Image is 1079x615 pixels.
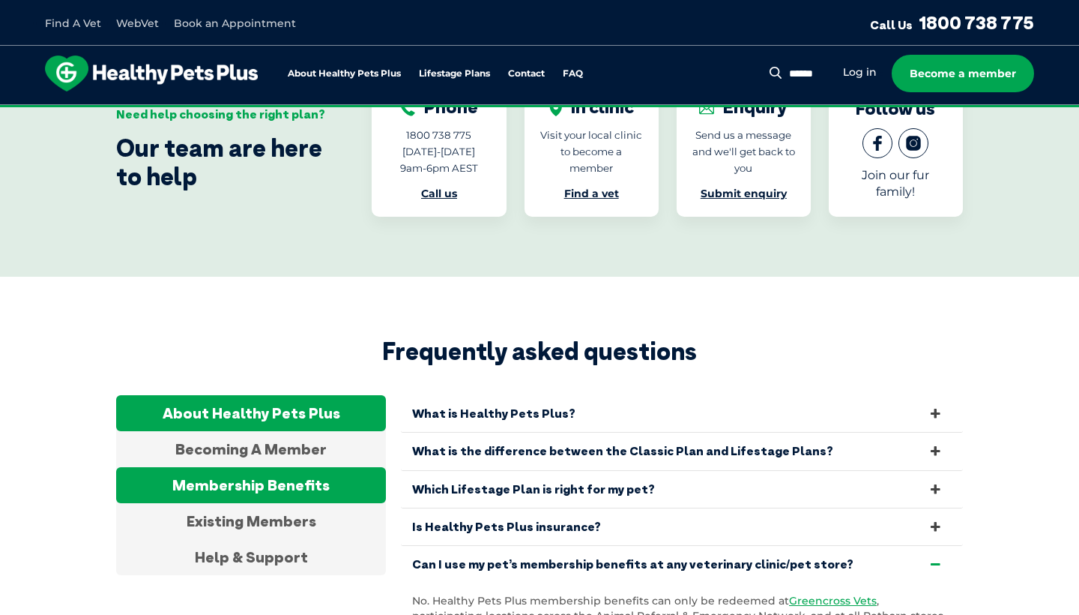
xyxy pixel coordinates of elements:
[401,395,963,432] a: What is Healthy Pets Plus?
[421,187,457,200] a: Call us
[45,55,258,91] img: hpp-logo
[116,337,963,365] h2: Frequently asked questions
[260,105,820,118] span: Proactive, preventative wellness program designed to keep your pet healthier and happier for longer
[116,16,159,30] a: WebVet
[701,187,787,200] a: Submit enquiry
[508,69,545,79] a: Contact
[844,167,948,200] p: Join our fur family!
[564,187,619,200] a: Find a vet
[401,508,963,545] a: Is Healthy Pets Plus insurance?
[563,69,583,79] a: FAQ
[870,11,1034,34] a: Call Us1800 738 775
[116,107,327,121] div: Need help choosing the right plan?
[116,467,386,503] div: Membership Benefits
[45,16,101,30] a: Find A Vet
[116,133,327,191] div: Our team are here to help
[400,97,478,118] div: Phone
[401,546,963,583] a: Can I use my pet’s membership benefits at any veterinary clinic/pet store?
[116,395,386,431] div: About Healthy Pets Plus
[401,433,963,469] a: What is the difference between the Classic Plan and Lifestage Plans?
[843,65,877,79] a: Log in
[412,594,789,607] span: No. Healthy Pets Plus membership benefits can only be redeemed at
[549,97,634,118] div: In clinic
[419,69,490,79] a: Lifestage Plans
[116,431,386,467] div: Becoming A Member
[400,162,478,174] span: 9am-6pm AEST
[549,101,562,116] img: In clinic
[402,145,475,157] span: [DATE]-[DATE]
[116,503,386,539] div: Existing Members
[856,98,935,119] div: Follow us
[400,101,415,116] img: Phone
[699,101,714,116] img: Enquiry
[288,69,401,79] a: About Healthy Pets Plus
[699,97,788,118] div: Enquiry
[174,16,296,30] a: Book an Appointment
[892,55,1034,92] a: Become a member
[406,129,471,141] span: 1800 738 775
[540,129,642,174] span: Visit your local clinic to become a member
[767,65,785,80] button: Search
[116,539,386,575] div: Help & Support
[401,471,963,508] a: Which Lifestage Plan is right for my pet?
[789,594,877,607] a: Greencross Vets
[692,129,795,174] span: Send us a message and we'll get back to you
[870,17,913,32] span: Call Us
